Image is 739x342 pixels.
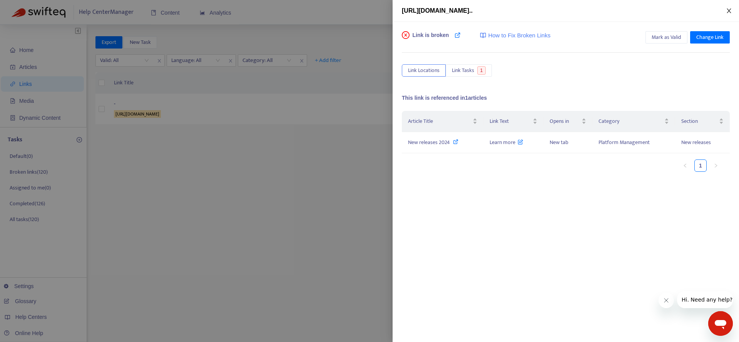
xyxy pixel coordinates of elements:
[408,138,450,147] span: New releases 2024
[679,159,691,172] li: Previous Page
[446,64,492,77] button: Link Tasks1
[726,8,732,14] span: close
[402,64,446,77] button: Link Locations
[724,7,734,15] button: Close
[543,111,593,132] th: Opens in
[696,33,724,42] span: Change Link
[408,117,471,126] span: Article Title
[402,95,487,101] span: This link is referenced in 1 articles
[690,31,730,44] button: Change Link
[483,111,543,132] th: Link Text
[710,159,722,172] li: Next Page
[413,31,449,47] span: Link is broken
[710,159,722,172] button: right
[677,291,733,308] iframe: Message from company
[683,163,687,168] span: left
[645,31,687,44] button: Mark as Valid
[490,117,531,126] span: Link Text
[477,66,486,75] span: 1
[480,32,486,39] img: image-link
[708,311,733,336] iframe: Button to launch messaging window
[679,159,691,172] button: left
[408,66,440,75] span: Link Locations
[490,138,523,147] span: Learn more
[550,117,580,126] span: Opens in
[599,138,650,147] span: Platform Management
[592,111,675,132] th: Category
[480,31,550,40] a: How to Fix Broken Links
[550,138,568,147] span: New tab
[695,160,706,171] a: 1
[675,111,730,132] th: Section
[714,163,718,168] span: right
[402,31,410,39] span: close-circle
[488,31,550,40] span: How to Fix Broken Links
[681,138,711,147] span: New releases
[452,66,474,75] span: Link Tasks
[694,159,707,172] li: 1
[652,33,681,42] span: Mark as Valid
[681,117,717,126] span: Section
[599,117,663,126] span: Category
[402,7,473,14] span: [URL][DOMAIN_NAME]..
[659,293,674,308] iframe: Close message
[402,111,483,132] th: Article Title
